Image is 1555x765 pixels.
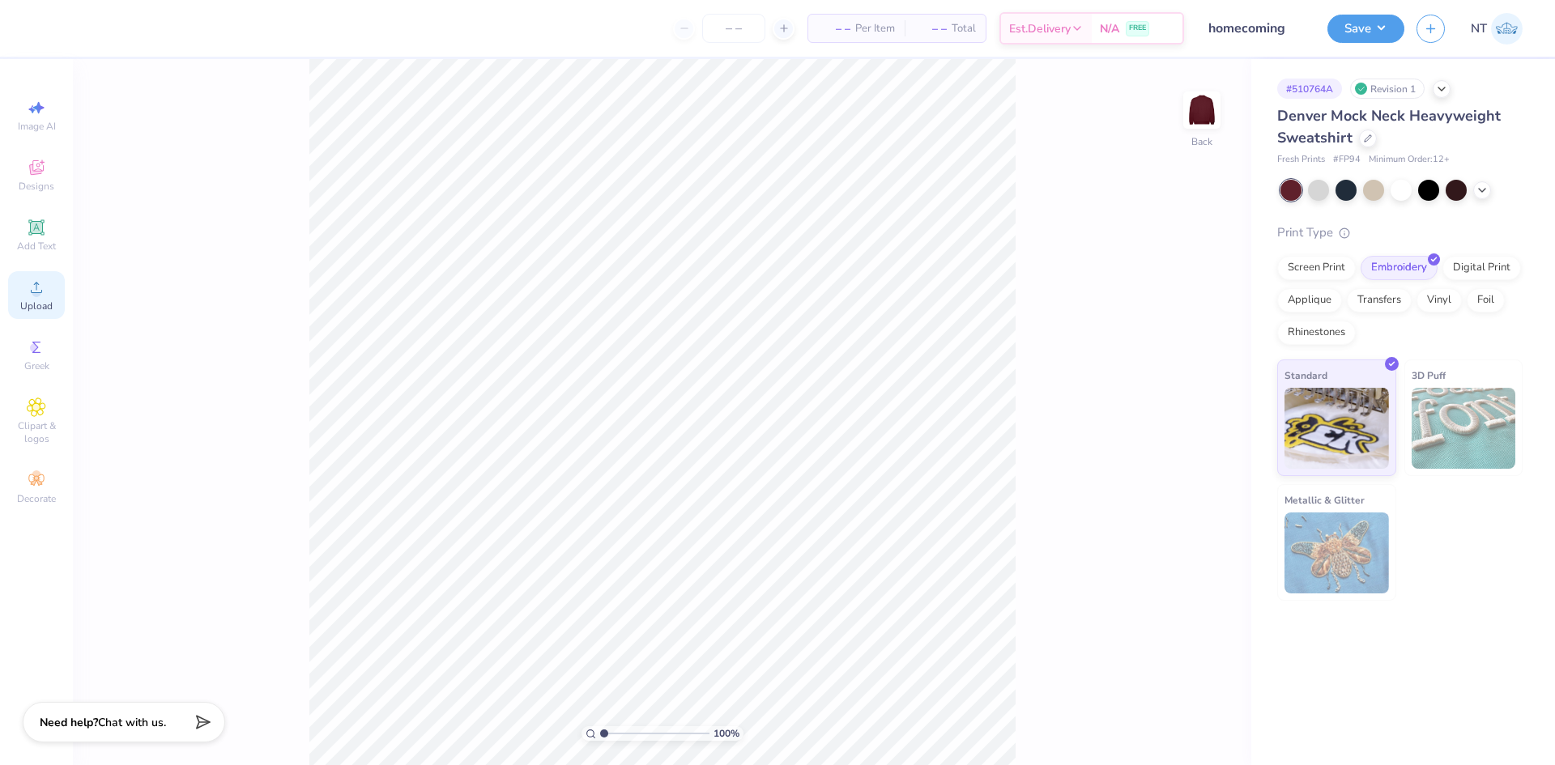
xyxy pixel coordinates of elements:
div: Foil [1467,288,1505,312]
img: Standard [1284,388,1389,469]
img: Nestor Talens [1491,13,1523,45]
span: 100 % [714,726,739,741]
span: FREE [1129,23,1146,34]
div: Embroidery [1361,256,1438,280]
div: Rhinestones [1277,321,1356,345]
span: N/A [1100,20,1119,37]
div: # 510764A [1277,79,1342,99]
div: Screen Print [1277,256,1356,280]
span: Decorate [17,492,56,505]
input: Untitled Design [1196,12,1315,45]
div: Digital Print [1442,256,1521,280]
span: Fresh Prints [1277,153,1325,167]
span: Chat with us. [98,715,166,730]
span: Standard [1284,367,1327,384]
div: Print Type [1277,223,1523,242]
a: NT [1471,13,1523,45]
span: Est. Delivery [1009,20,1071,37]
input: – – [702,14,765,43]
div: Back [1191,134,1212,149]
span: Greek [24,359,49,372]
span: Total [952,20,976,37]
span: 3D Puff [1412,367,1446,384]
span: – – [818,20,850,37]
span: Upload [20,300,53,312]
img: Metallic & Glitter [1284,512,1389,593]
span: Per Item [855,20,895,37]
img: Back [1186,94,1218,126]
span: Clipart & logos [8,419,65,445]
strong: Need help? [40,715,98,730]
span: NT [1471,19,1487,38]
div: Transfers [1347,288,1412,312]
span: – – [914,20,947,37]
span: Image AI [18,120,56,133]
div: Applique [1277,288,1342,312]
span: Designs [19,180,54,193]
span: Denver Mock Neck Heavyweight Sweatshirt [1277,106,1501,147]
span: # FP94 [1333,153,1361,167]
span: Add Text [17,240,56,253]
span: Minimum Order: 12 + [1369,153,1450,167]
div: Vinyl [1417,288,1462,312]
span: Metallic & Glitter [1284,491,1365,508]
button: Save [1327,15,1404,43]
img: 3D Puff [1412,388,1516,469]
div: Revision 1 [1350,79,1425,99]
